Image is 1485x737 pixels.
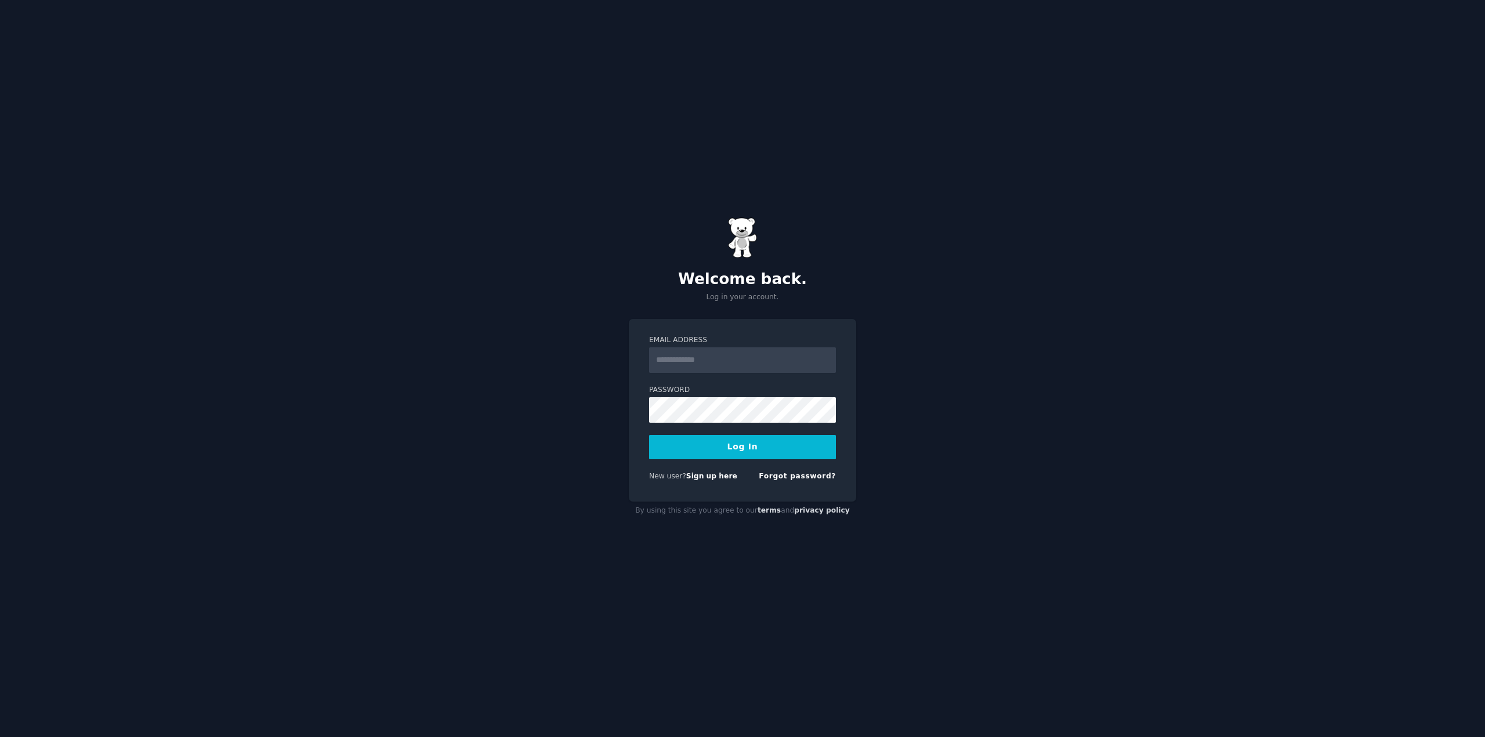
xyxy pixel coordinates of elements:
label: Password [649,385,836,395]
span: New user? [649,472,686,480]
div: By using this site you agree to our and [629,502,856,520]
a: Forgot password? [759,472,836,480]
img: Gummy Bear [728,217,757,258]
h2: Welcome back. [629,270,856,289]
button: Log In [649,435,836,459]
a: privacy policy [794,506,850,514]
label: Email Address [649,335,836,346]
a: Sign up here [686,472,737,480]
p: Log in your account. [629,292,856,303]
a: terms [758,506,781,514]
